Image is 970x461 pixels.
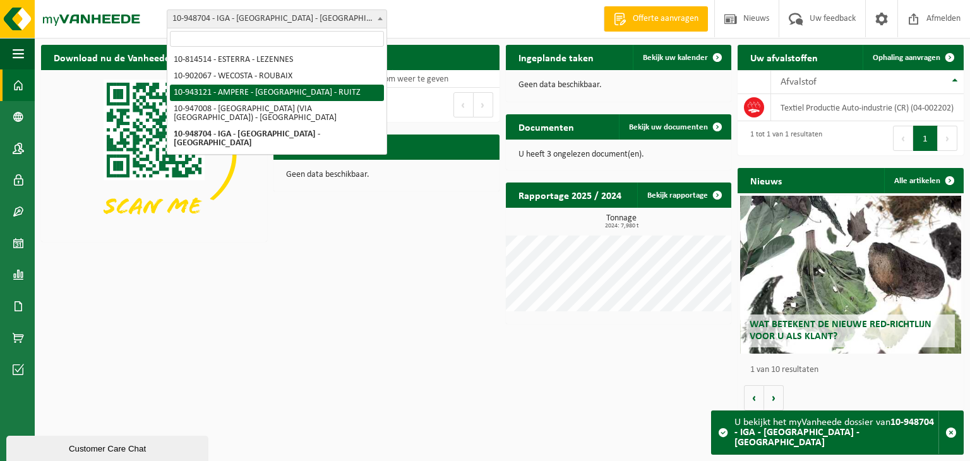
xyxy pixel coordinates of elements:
iframe: chat widget [6,433,211,461]
li: 10-814514 - ESTERRA - LEZENNES [170,52,384,68]
p: Geen data beschikbaar. [518,81,719,90]
span: Bekijk uw kalender [643,54,708,62]
h2: Download nu de Vanheede+ app! [41,45,210,69]
a: Bekijk uw documenten [619,114,730,140]
img: Download de VHEPlus App [41,70,267,239]
h2: Ingeplande taken [506,45,606,69]
div: 1 tot 1 van 1 resultaten [744,124,822,152]
span: Wat betekent de nieuwe RED-richtlijn voor u als klant? [750,320,931,342]
button: Vorige [744,385,764,410]
h2: Rapportage 2025 / 2024 [506,183,634,207]
a: Wat betekent de nieuwe RED-richtlijn voor u als klant? [740,196,962,354]
p: 1 van 10 resultaten [750,366,957,374]
td: Textiel Productie Auto-industrie (CR) (04-002202) [771,94,964,121]
button: Previous [453,92,474,117]
p: Geen data beschikbaar. [286,171,487,179]
span: 10-948704 - IGA - VEOLIA - SECLIN [167,10,386,28]
li: 10-902067 - WECOSTA - ROUBAIX [170,68,384,85]
strong: 10-948704 - IGA - [GEOGRAPHIC_DATA] - [GEOGRAPHIC_DATA] [734,417,934,448]
div: U bekijkt het myVanheede dossier van [734,411,938,454]
button: Volgende [764,385,784,410]
h2: Nieuws [738,168,794,193]
a: Bekijk uw kalender [633,45,730,70]
li: 10-948704 - IGA - [GEOGRAPHIC_DATA] - [GEOGRAPHIC_DATA] [170,126,384,152]
h2: Documenten [506,114,587,139]
p: U heeft 3 ongelezen document(en). [518,150,719,159]
span: Afvalstof [781,77,817,87]
span: 10-948704 - IGA - VEOLIA - SECLIN [167,9,387,28]
span: Offerte aanvragen [630,13,702,25]
a: Ophaling aanvragen [863,45,962,70]
button: Next [938,126,957,151]
li: 10-943121 - AMPERE - [GEOGRAPHIC_DATA] - RUITZ [170,85,384,101]
h3: Tonnage [512,214,732,229]
li: 10-947008 - [GEOGRAPHIC_DATA] (VIA [GEOGRAPHIC_DATA]) - [GEOGRAPHIC_DATA] [170,101,384,126]
a: Bekijk rapportage [637,183,730,208]
a: Alle artikelen [884,168,962,193]
button: Previous [893,126,913,151]
a: Offerte aanvragen [604,6,708,32]
h2: Uw afvalstoffen [738,45,830,69]
button: 1 [913,126,938,151]
span: 2024: 7,980 t [512,223,732,229]
button: Next [474,92,493,117]
span: Bekijk uw documenten [629,123,708,131]
span: Ophaling aanvragen [873,54,940,62]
